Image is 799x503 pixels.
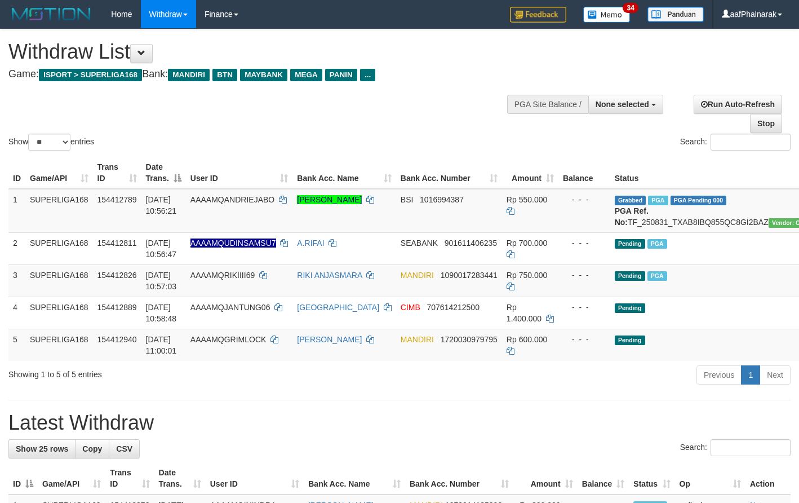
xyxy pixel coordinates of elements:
div: - - - [563,237,606,249]
span: Rp 1.400.000 [507,303,541,323]
th: Op: activate to sort column ascending [675,462,745,495]
span: 154412826 [97,271,137,280]
span: Copy 1090017283441 to clipboard [441,271,498,280]
a: 1 [741,365,760,385]
th: ID [8,157,25,189]
span: Rp 750.000 [507,271,547,280]
span: Copy 1016994387 to clipboard [420,195,464,204]
a: A.RIFAI [297,239,324,248]
span: [DATE] 11:00:01 [146,335,177,355]
th: Bank Acc. Number: activate to sort column ascending [405,462,513,495]
span: Pending [615,303,645,313]
a: RIKI ANJASMARA [297,271,362,280]
span: MANDIRI [401,335,434,344]
a: [PERSON_NAME] [297,335,362,344]
td: SUPERLIGA168 [25,264,93,297]
th: Amount: activate to sort column ascending [513,462,578,495]
span: Rp 700.000 [507,239,547,248]
div: - - - [563,334,606,345]
span: [DATE] 10:57:03 [146,271,177,291]
span: Marked by aafsoumeymey [648,196,668,205]
a: CSV [109,439,140,458]
span: Grabbed [615,196,646,205]
span: Copy [82,444,102,453]
span: AAAAMQANDRIEJABO [190,195,274,204]
span: CIMB [401,303,420,312]
label: Search: [680,439,791,456]
span: ... [360,69,375,81]
a: Stop [750,114,782,133]
button: None selected [588,95,663,114]
td: SUPERLIGA168 [25,329,93,361]
div: Showing 1 to 5 of 5 entries [8,364,325,380]
th: Bank Acc. Number: activate to sort column ascending [396,157,502,189]
span: [DATE] 10:58:48 [146,303,177,323]
span: PGA Pending [671,196,727,205]
select: Showentries [28,134,70,151]
span: Rp 600.000 [507,335,547,344]
th: Bank Acc. Name: activate to sort column ascending [304,462,405,495]
span: Pending [615,336,645,345]
span: Nama rekening ada tanda titik/strip, harap diedit [190,239,276,248]
div: - - - [563,194,606,205]
span: Rp 550.000 [507,195,547,204]
span: Copy 1720030979795 to clipboard [441,335,498,344]
th: User ID: activate to sort column ascending [206,462,304,495]
a: Show 25 rows [8,439,76,458]
img: MOTION_logo.png [8,6,94,23]
td: 2 [8,232,25,264]
th: Balance: activate to sort column ascending [578,462,629,495]
img: panduan.png [647,7,704,22]
span: 154412889 [97,303,137,312]
label: Show entries [8,134,94,151]
span: None selected [596,100,649,109]
div: - - - [563,302,606,313]
span: Pending [615,271,645,281]
div: - - - [563,270,606,281]
span: AAAAMQGRIMLOCK [190,335,267,344]
b: PGA Ref. No: [615,206,649,227]
a: Copy [75,439,109,458]
span: MAYBANK [240,69,287,81]
td: SUPERLIGA168 [25,232,93,264]
span: MEGA [290,69,322,81]
img: Feedback.jpg [510,7,566,23]
span: 154412789 [97,195,137,204]
h4: Game: Bank: [8,69,521,80]
span: Show 25 rows [16,444,68,453]
span: 154412940 [97,335,137,344]
a: Previous [696,365,742,385]
span: 34 [623,3,638,13]
span: MANDIRI [168,69,210,81]
span: Marked by aafsoumeymey [647,271,667,281]
td: 4 [8,297,25,329]
th: Trans ID: activate to sort column ascending [93,157,141,189]
img: Button%20Memo.svg [583,7,631,23]
h1: Latest Withdraw [8,412,791,434]
td: SUPERLIGA168 [25,189,93,233]
span: Pending [615,239,645,249]
span: [DATE] 10:56:47 [146,239,177,259]
div: PGA Site Balance / [507,95,588,114]
a: [PERSON_NAME] [297,195,362,204]
label: Search: [680,134,791,151]
span: CSV [116,444,132,453]
a: Next [760,365,791,385]
input: Search: [711,134,791,151]
th: User ID: activate to sort column ascending [186,157,292,189]
th: Bank Acc. Name: activate to sort column ascending [292,157,396,189]
td: SUPERLIGA168 [25,297,93,329]
th: Game/API: activate to sort column ascending [25,157,93,189]
span: ISPORT > SUPERLIGA168 [39,69,142,81]
a: [GEOGRAPHIC_DATA] [297,303,379,312]
th: Status: activate to sort column ascending [629,462,674,495]
th: Trans ID: activate to sort column ascending [105,462,154,495]
span: Copy 901611406235 to clipboard [445,239,497,248]
span: Copy 707614212500 to clipboard [427,303,480,312]
td: 3 [8,264,25,297]
th: Game/API: activate to sort column ascending [38,462,105,495]
span: AAAAMQJANTUNG06 [190,303,270,312]
th: ID: activate to sort column descending [8,462,38,495]
span: BSI [401,195,414,204]
span: 154412811 [97,239,137,248]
